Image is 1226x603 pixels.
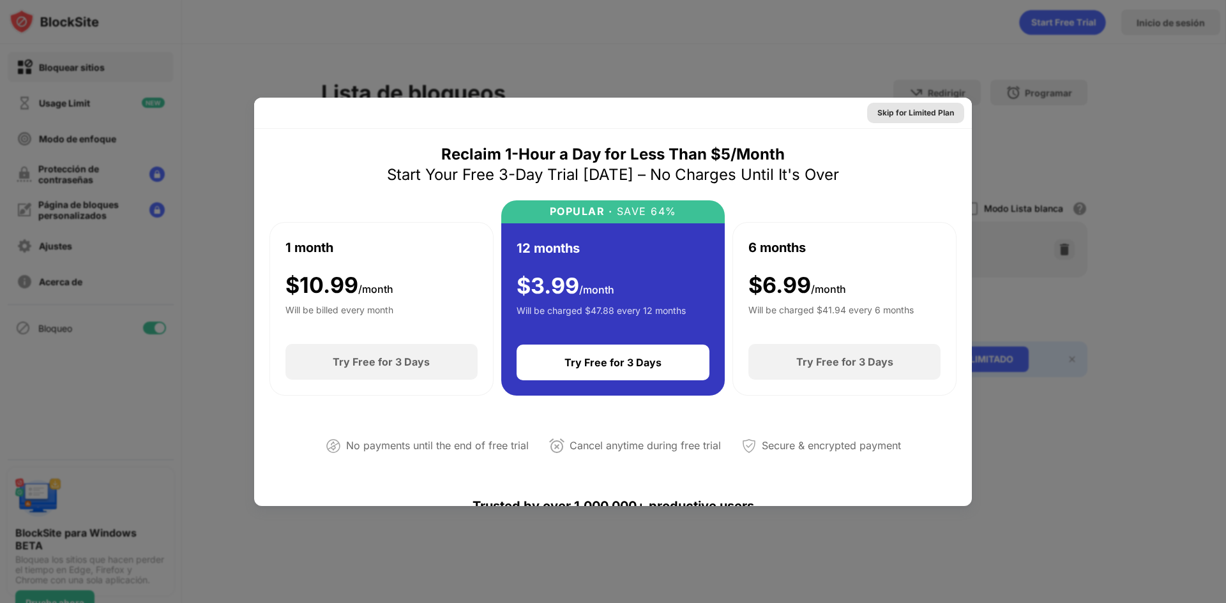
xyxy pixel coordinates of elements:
div: Trusted by over 1,000,000+ productive users [269,475,957,537]
div: No payments until the end of free trial [346,436,529,455]
div: Try Free for 3 Days [333,355,430,368]
img: cancel-anytime [549,438,564,454]
div: 12 months [517,239,580,258]
div: Will be billed every month [285,303,393,329]
div: $ 10.99 [285,272,393,299]
img: not-paying [326,438,341,454]
div: Skip for Limited Plan [877,107,954,119]
div: POPULAR · [550,205,613,218]
span: /month [358,283,393,295]
div: Will be charged $41.94 every 6 months [748,303,914,329]
div: Try Free for 3 Days [564,356,662,369]
div: Cancel anytime during free trial [570,436,721,455]
div: $ 3.99 [517,273,614,299]
div: 1 month [285,238,333,257]
div: Secure & encrypted payment [762,436,901,455]
span: /month [811,283,846,295]
div: SAVE 64% [612,205,677,218]
span: /month [579,283,614,296]
div: Try Free for 3 Days [796,355,893,368]
img: secured-payment [741,438,757,454]
div: Reclaim 1-Hour a Day for Less Than $5/Month [441,144,785,165]
div: $ 6.99 [748,272,846,299]
div: Start Your Free 3-Day Trial [DATE] – No Charges Until It's Over [387,165,839,185]
div: Will be charged $47.88 every 12 months [517,304,686,329]
div: 6 months [748,238,806,257]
